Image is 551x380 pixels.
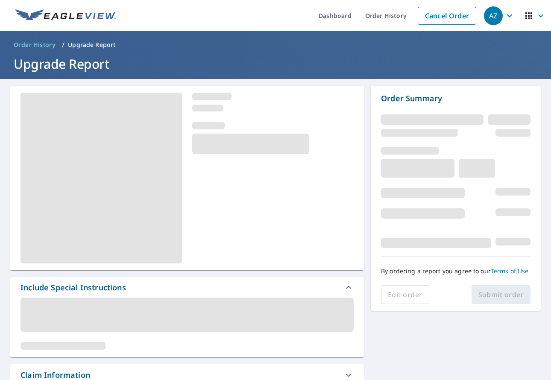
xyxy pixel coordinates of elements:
nav: breadcrumb [10,38,541,52]
p: Order Summary [381,93,530,104]
h1: Upgrade Report [10,55,541,73]
li: / [62,40,64,50]
p: Upgrade Report [68,41,115,49]
div: AZ [484,6,503,25]
a: Cancel Order [418,7,476,25]
img: EV Logo [15,9,116,22]
p: By ordering a report you agree to our [381,267,530,275]
a: Terms of Use [491,267,529,275]
div: Include Special Instructions [10,277,364,298]
a: Order History [10,38,59,52]
span: Order History [14,41,55,49]
div: Include Special Instructions [21,282,126,293]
